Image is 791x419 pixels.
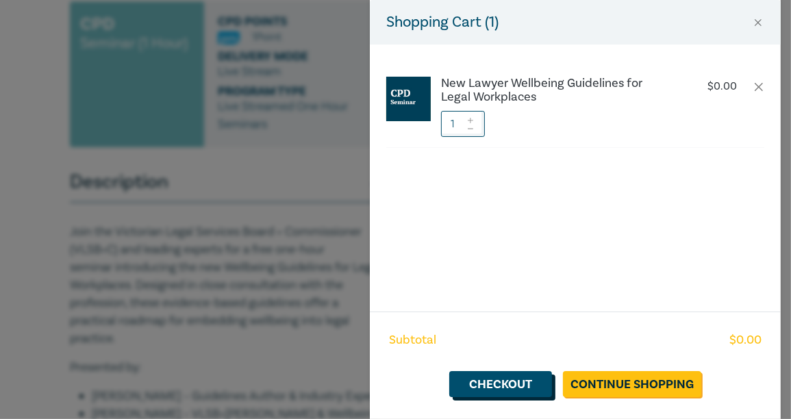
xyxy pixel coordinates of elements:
[752,16,764,29] button: Close
[729,331,762,349] span: $ 0.00
[707,80,737,93] p: $ 0.00
[449,371,552,397] a: Checkout
[389,331,436,349] span: Subtotal
[386,11,499,34] h5: Shopping Cart ( 1 )
[386,77,431,121] img: CPD%20Seminar.jpg
[563,371,701,397] a: Continue Shopping
[441,111,485,137] input: 1
[441,77,668,104] a: New Lawyer Wellbeing Guidelines for Legal Workplaces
